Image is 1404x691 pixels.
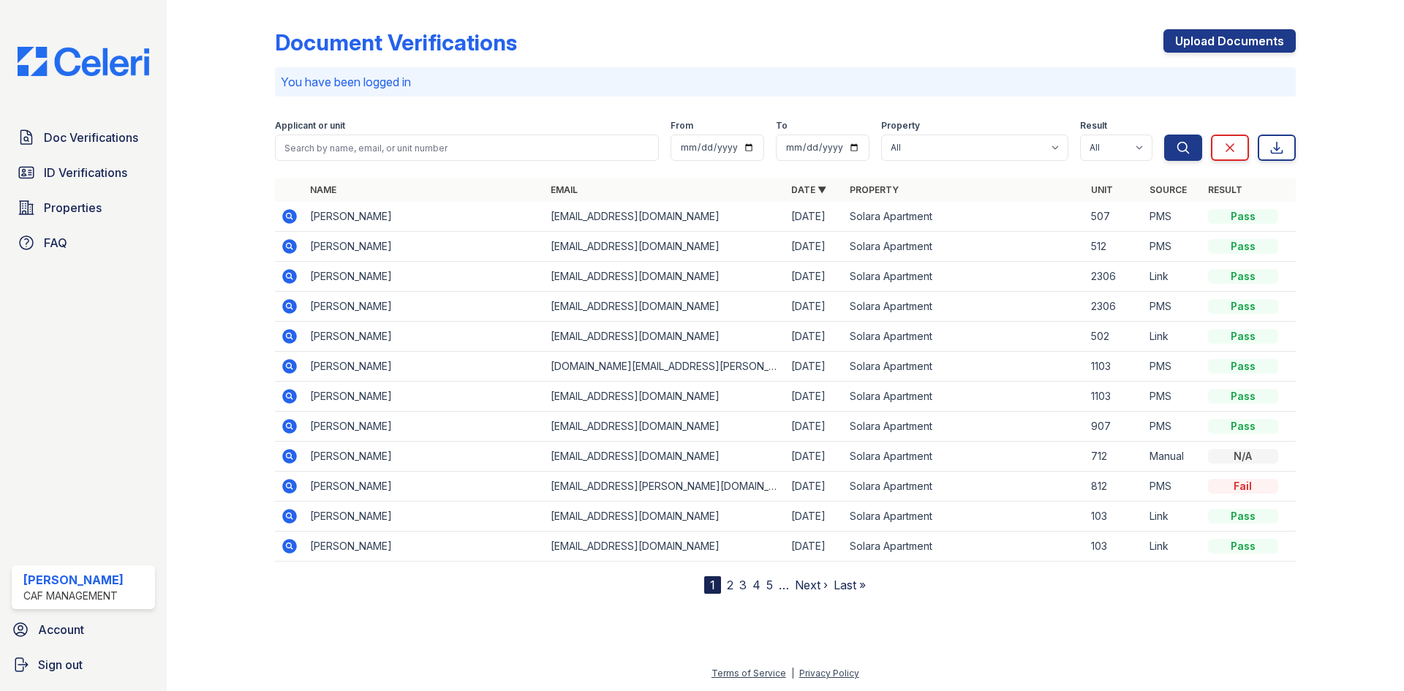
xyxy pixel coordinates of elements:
td: Solara Apartment [844,472,1084,502]
span: ID Verifications [44,164,127,181]
a: Sign out [6,650,161,679]
div: Pass [1208,329,1278,344]
a: Result [1208,184,1242,195]
td: [EMAIL_ADDRESS][DOMAIN_NAME] [545,292,785,322]
a: 4 [752,578,760,592]
a: Name [310,184,336,195]
td: [EMAIL_ADDRESS][DOMAIN_NAME] [545,262,785,292]
td: [PERSON_NAME] [304,532,545,562]
td: [DATE] [785,532,844,562]
td: 1103 [1085,352,1144,382]
td: [EMAIL_ADDRESS][DOMAIN_NAME] [545,502,785,532]
div: Fail [1208,479,1278,494]
a: Source [1150,184,1187,195]
td: Manual [1144,442,1202,472]
td: PMS [1144,232,1202,262]
td: [DATE] [785,412,844,442]
a: Privacy Policy [799,668,859,679]
span: Doc Verifications [44,129,138,146]
div: Pass [1208,299,1278,314]
td: [PERSON_NAME] [304,412,545,442]
td: [EMAIL_ADDRESS][DOMAIN_NAME] [545,322,785,352]
td: 712 [1085,442,1144,472]
td: 2306 [1085,292,1144,322]
label: Result [1080,120,1107,132]
td: [EMAIL_ADDRESS][DOMAIN_NAME] [545,532,785,562]
td: 907 [1085,412,1144,442]
td: Link [1144,262,1202,292]
td: [EMAIL_ADDRESS][DOMAIN_NAME] [545,442,785,472]
td: [DATE] [785,502,844,532]
td: Solara Apartment [844,262,1084,292]
div: Pass [1208,509,1278,524]
a: Email [551,184,578,195]
div: Pass [1208,539,1278,554]
td: [DATE] [785,382,844,412]
div: | [791,668,794,679]
td: [PERSON_NAME] [304,322,545,352]
div: N/A [1208,449,1278,464]
td: Link [1144,502,1202,532]
a: 5 [766,578,773,592]
td: [DATE] [785,442,844,472]
a: ID Verifications [12,158,155,187]
td: Solara Apartment [844,352,1084,382]
td: PMS [1144,202,1202,232]
td: Solara Apartment [844,292,1084,322]
label: Applicant or unit [275,120,345,132]
td: [PERSON_NAME] [304,202,545,232]
a: Next › [795,578,828,592]
td: Solara Apartment [844,322,1084,352]
td: 507 [1085,202,1144,232]
a: Terms of Service [712,668,786,679]
a: 2 [727,578,733,592]
td: 1103 [1085,382,1144,412]
td: Solara Apartment [844,502,1084,532]
span: … [779,576,789,594]
div: Document Verifications [275,29,517,56]
div: 1 [704,576,721,594]
a: Upload Documents [1163,29,1296,53]
span: Properties [44,199,102,216]
td: Solara Apartment [844,532,1084,562]
td: 812 [1085,472,1144,502]
td: [DATE] [785,352,844,382]
td: PMS [1144,382,1202,412]
td: Link [1144,532,1202,562]
div: Pass [1208,419,1278,434]
td: [EMAIL_ADDRESS][DOMAIN_NAME] [545,412,785,442]
a: Last » [834,578,866,592]
td: [EMAIL_ADDRESS][DOMAIN_NAME] [545,202,785,232]
td: Solara Apartment [844,232,1084,262]
label: Property [881,120,920,132]
td: PMS [1144,472,1202,502]
td: PMS [1144,352,1202,382]
a: Unit [1091,184,1113,195]
a: Properties [12,193,155,222]
td: [PERSON_NAME] [304,232,545,262]
a: Property [850,184,899,195]
div: Pass [1208,239,1278,254]
div: [PERSON_NAME] [23,571,124,589]
span: FAQ [44,234,67,252]
td: [DATE] [785,292,844,322]
td: 2306 [1085,262,1144,292]
td: [PERSON_NAME] [304,292,545,322]
td: Solara Apartment [844,442,1084,472]
td: 502 [1085,322,1144,352]
td: [PERSON_NAME] [304,352,545,382]
td: [DATE] [785,472,844,502]
td: [PERSON_NAME] [304,472,545,502]
div: Pass [1208,269,1278,284]
td: [EMAIL_ADDRESS][DOMAIN_NAME] [545,232,785,262]
td: [PERSON_NAME] [304,382,545,412]
td: [EMAIL_ADDRESS][PERSON_NAME][DOMAIN_NAME] [545,472,785,502]
td: Solara Apartment [844,412,1084,442]
div: Pass [1208,209,1278,224]
td: Solara Apartment [844,202,1084,232]
td: PMS [1144,292,1202,322]
div: CAF Management [23,589,124,603]
td: Link [1144,322,1202,352]
td: 103 [1085,502,1144,532]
